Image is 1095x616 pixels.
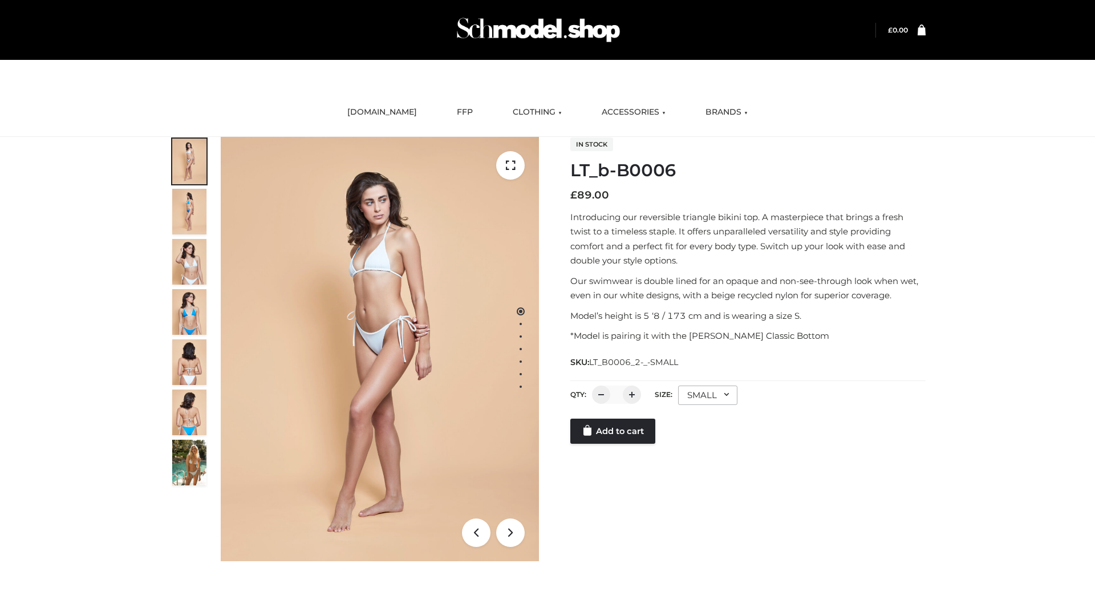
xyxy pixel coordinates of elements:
a: [DOMAIN_NAME] [339,100,425,125]
span: In stock [570,137,613,151]
img: Arieltop_CloudNine_AzureSky2.jpg [172,440,206,485]
label: QTY: [570,390,586,399]
h1: LT_b-B0006 [570,160,926,181]
p: Our swimwear is double lined for an opaque and non-see-through look when wet, even in our white d... [570,274,926,303]
a: £0.00 [888,26,908,34]
label: Size: [655,390,672,399]
img: Schmodel Admin 964 [453,7,624,52]
p: *Model is pairing it with the [PERSON_NAME] Classic Bottom [570,329,926,343]
img: ArielClassicBikiniTop_CloudNine_AzureSky_OW114ECO_8-scaled.jpg [172,390,206,435]
img: ArielClassicBikiniTop_CloudNine_AzureSky_OW114ECO_2-scaled.jpg [172,189,206,234]
span: LT_B0006_2-_-SMALL [589,357,678,367]
a: BRANDS [697,100,756,125]
span: SKU: [570,355,679,369]
img: ArielClassicBikiniTop_CloudNine_AzureSky_OW114ECO_1-scaled.jpg [172,139,206,184]
bdi: 89.00 [570,189,609,201]
span: £ [570,189,577,201]
bdi: 0.00 [888,26,908,34]
span: £ [888,26,893,34]
a: Add to cart [570,419,655,444]
img: ArielClassicBikiniTop_CloudNine_AzureSky_OW114ECO_3-scaled.jpg [172,239,206,285]
img: ArielClassicBikiniTop_CloudNine_AzureSky_OW114ECO_1 [221,137,539,561]
a: CLOTHING [504,100,570,125]
p: Model’s height is 5 ‘8 / 173 cm and is wearing a size S. [570,309,926,323]
a: ACCESSORIES [593,100,674,125]
img: ArielClassicBikiniTop_CloudNine_AzureSky_OW114ECO_7-scaled.jpg [172,339,206,385]
div: SMALL [678,386,737,405]
a: FFP [448,100,481,125]
p: Introducing our reversible triangle bikini top. A masterpiece that brings a fresh twist to a time... [570,210,926,268]
img: ArielClassicBikiniTop_CloudNine_AzureSky_OW114ECO_4-scaled.jpg [172,289,206,335]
